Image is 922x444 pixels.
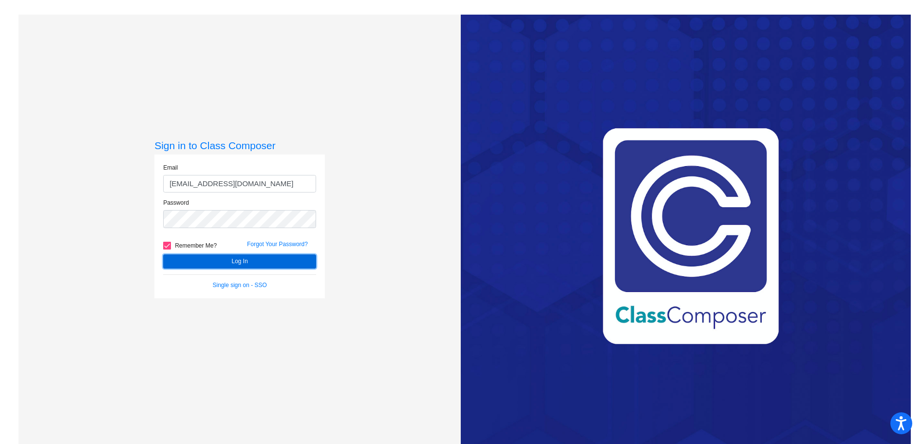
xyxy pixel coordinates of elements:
a: Forgot Your Password? [247,241,308,248]
label: Email [163,163,178,172]
label: Password [163,198,189,207]
a: Single sign on - SSO [212,282,266,289]
button: Log In [163,254,316,269]
h3: Sign in to Class Composer [154,139,325,152]
span: Remember Me? [175,240,217,251]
